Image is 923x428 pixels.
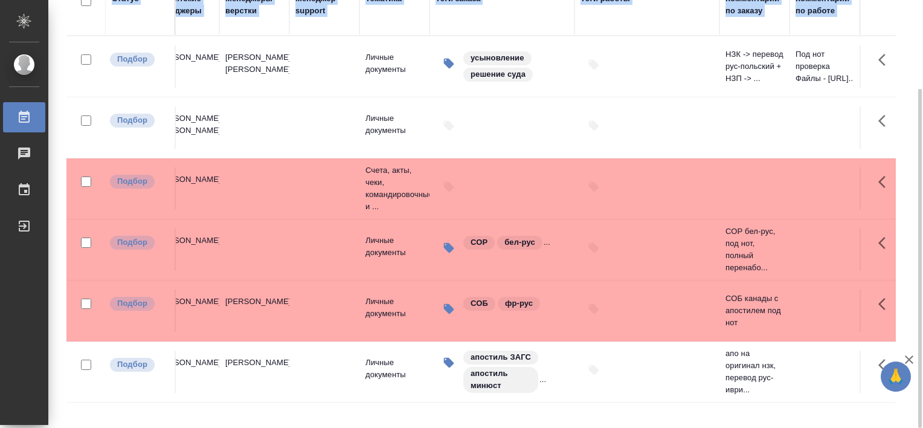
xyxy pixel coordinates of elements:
p: Личные документы [365,296,423,320]
p: усыновление [471,52,524,64]
button: Добавить тэги [580,112,607,139]
div: апостиль ЗАГС, апостиль минюст, рус-иврит, СОР, СОБ [462,349,568,394]
div: Можно подбирать исполнителей [109,296,169,312]
td: [PERSON_NAME] [149,167,219,210]
button: Добавить тэги [580,357,607,383]
button: Добавить тэги [580,173,607,200]
p: Личные документы [365,235,423,259]
p: [PERSON_NAME] [PERSON_NAME] [225,51,283,76]
div: Можно подбирать исполнителей [109,51,169,68]
p: решение суда [471,68,526,80]
p: Подбор [117,53,147,65]
p: Личные документы [365,357,423,381]
button: Добавить тэги [436,112,462,139]
button: Добавить тэги [580,296,607,322]
p: апостиль ЗАГС [471,351,531,363]
p: СОР бел-рус, под нот, полный перенабо... [725,225,783,274]
p: фр-рус [505,297,533,310]
p: Счета, акты, чеки, командировочные и ... [365,164,423,213]
div: СОБ, фр-рус [462,296,541,312]
td: [PERSON_NAME] [149,351,219,393]
p: Личные документы [365,112,423,137]
p: бел-рус [504,236,535,248]
div: Можно подбирать исполнителей [109,112,169,129]
td: [PERSON_NAME] [149,45,219,88]
button: 🙏 [881,362,911,392]
p: Под нот проверка Файлы - [URL].. [796,48,854,85]
button: Изменить тэги [436,235,462,261]
p: Подбор [117,114,147,126]
p: СОБ канады с апостилем под нот [725,293,783,329]
div: Можно подбирать исполнителей [109,173,169,190]
button: Здесь прячутся важные кнопки [871,290,900,319]
p: Подбор [117,175,147,187]
button: Добавить тэги [580,235,607,261]
button: Здесь прячутся важные кнопки [871,106,900,135]
span: 🙏 [886,364,906,389]
p: [PERSON_NAME] [225,357,283,369]
div: СОР, бел-рус, сахарово [462,235,550,251]
div: усыновление, решение суда [462,50,568,83]
p: апо на оригинал нзк, перевод рус-иври... [725,348,783,396]
p: [PERSON_NAME] [225,296,283,308]
button: Здесь прячутся важные кнопки [871,351,900,380]
td: [PERSON_NAME] [PERSON_NAME] [149,106,219,149]
button: Здесь прячутся важные кнопки [871,167,900,196]
button: Изменить тэги [436,50,462,77]
p: Личные документы [365,51,423,76]
div: Можно подбирать исполнителей [109,235,169,251]
p: СОР [471,236,487,248]
button: Добавить тэги [580,51,607,78]
td: [PERSON_NAME] [149,290,219,332]
td: [PERSON_NAME] [149,229,219,271]
p: СОБ [471,297,488,310]
p: апостиль минюст [471,368,531,392]
p: НЗК -> перевод рус-польский + НЗП -> ... [725,48,783,85]
button: Добавить тэги [436,173,462,200]
div: Можно подбирать исполнителей [109,357,169,373]
p: Подбор [117,358,147,371]
button: Здесь прячутся важные кнопки [871,45,900,74]
p: Подбор [117,236,147,248]
p: Подбор [117,297,147,310]
button: Изменить тэги [436,296,462,322]
button: Изменить тэги [436,349,462,376]
button: Здесь прячутся важные кнопки [871,229,900,258]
